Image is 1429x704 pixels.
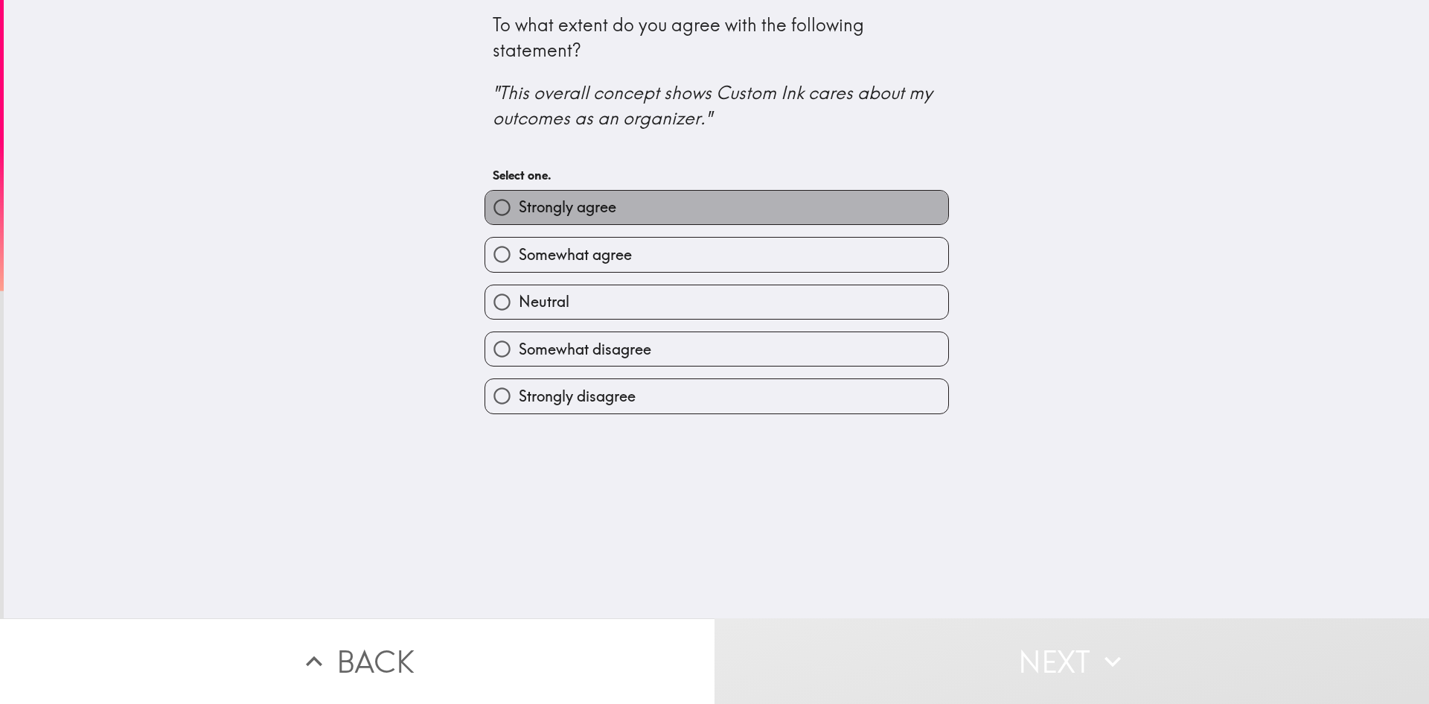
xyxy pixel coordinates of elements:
span: Strongly disagree [519,386,636,407]
button: Next [714,618,1429,704]
span: Somewhat agree [519,244,632,265]
button: Strongly disagree [485,379,948,413]
button: Somewhat agree [485,238,948,271]
div: To what extent do you agree with the following statement? [493,13,941,130]
i: "This overall concept shows Custom Ink cares about my outcomes as an organizer." [493,81,937,129]
button: Strongly agree [485,191,948,224]
h6: Select one. [493,167,941,183]
button: Somewhat disagree [485,332,948,366]
span: Strongly agree [519,197,616,218]
button: Neutral [485,285,948,319]
span: Neutral [519,291,569,312]
span: Somewhat disagree [519,339,651,360]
